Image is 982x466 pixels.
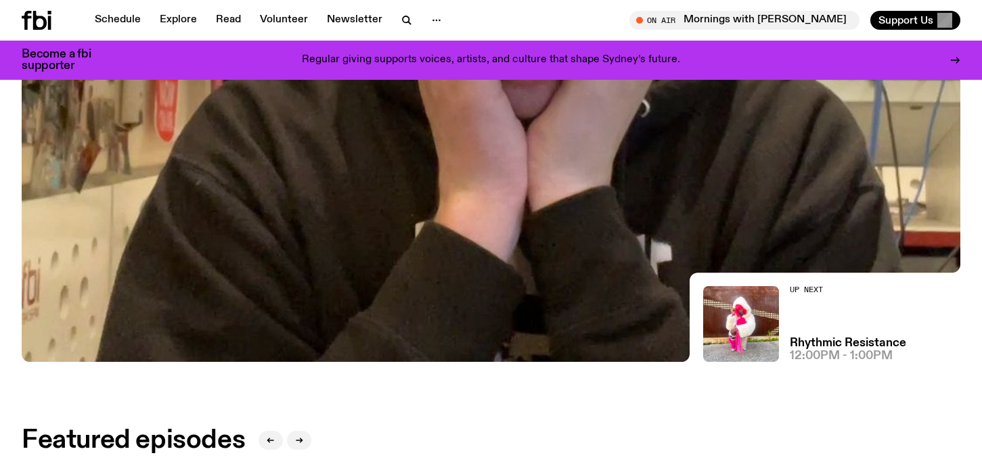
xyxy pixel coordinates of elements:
button: On AirMornings with [PERSON_NAME] / pop like bubble gum [629,11,860,30]
a: Newsletter [319,11,390,30]
p: Regular giving supports voices, artists, and culture that shape Sydney’s future. [302,54,680,66]
h2: Up Next [790,286,906,294]
span: Support Us [878,14,933,26]
a: Volunteer [252,11,316,30]
a: Schedule [87,11,149,30]
img: Attu crouches on gravel in front of a brown wall. They are wearing a white fur coat with a hood, ... [703,286,779,362]
h2: Featured episodes [22,428,245,452]
h3: Become a fbi supporter [22,49,108,72]
a: Read [208,11,249,30]
a: Rhythmic Resistance [790,337,906,349]
button: Support Us [870,11,960,30]
span: 12:00pm - 1:00pm [790,350,893,362]
a: Explore [152,11,205,30]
